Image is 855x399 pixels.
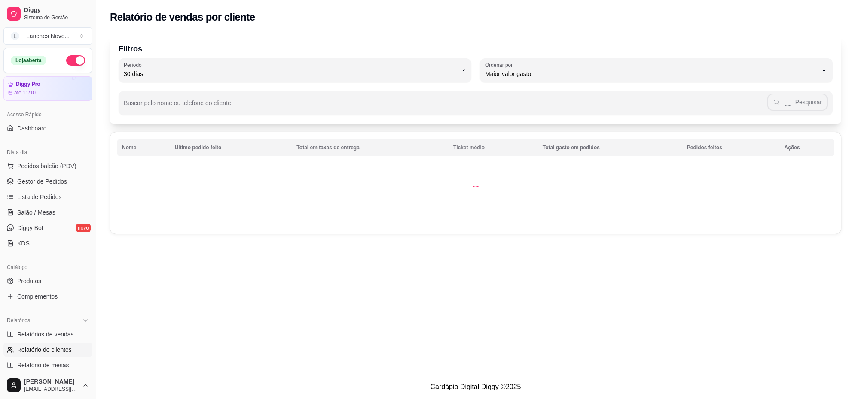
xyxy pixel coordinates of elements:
span: [EMAIL_ADDRESS][DOMAIN_NAME] [24,386,79,393]
span: Relatório de mesas [17,361,69,369]
div: Catálogo [3,260,92,274]
a: DiggySistema de Gestão [3,3,92,24]
a: Lista de Pedidos [3,190,92,204]
article: até 11/10 [14,89,36,96]
span: Relatório de clientes [17,345,72,354]
span: Pedidos balcão (PDV) [17,162,76,170]
a: KDS [3,236,92,250]
span: Diggy Bot [17,224,43,232]
button: Select a team [3,27,92,45]
span: Relatórios de vendas [17,330,74,339]
button: Ordenar porMaior valor gasto [480,58,833,82]
a: Produtos [3,274,92,288]
a: Relatório de clientes [3,343,92,357]
span: Lista de Pedidos [17,193,62,201]
div: Acesso Rápido [3,108,92,121]
span: Maior valor gasto [485,70,817,78]
article: Diggy Pro [16,81,40,88]
span: Relatórios [7,317,30,324]
div: Loja aberta [11,56,46,65]
a: Salão / Mesas [3,206,92,219]
span: Complementos [17,292,58,301]
a: Diggy Botnovo [3,221,92,235]
span: 30 dias [124,70,456,78]
span: Diggy [24,6,89,14]
a: Complementos [3,290,92,303]
button: Alterar Status [66,55,85,66]
button: Pedidos balcão (PDV) [3,159,92,173]
p: Filtros [119,43,833,55]
a: Relatório de mesas [3,358,92,372]
a: Gestor de Pedidos [3,175,92,188]
button: [PERSON_NAME][EMAIL_ADDRESS][DOMAIN_NAME] [3,375,92,396]
span: Gestor de Pedidos [17,177,67,186]
a: Relatórios de vendas [3,327,92,341]
div: Dia a dia [3,145,92,159]
label: Período [124,61,144,69]
span: Sistema de Gestão [24,14,89,21]
div: Loading [471,179,480,187]
a: Diggy Proaté 11/10 [3,76,92,101]
footer: Cardápio Digital Diggy © 2025 [96,375,855,399]
button: Período30 dias [119,58,471,82]
span: Salão / Mesas [17,208,55,217]
span: [PERSON_NAME] [24,378,79,386]
span: Produtos [17,277,41,285]
h2: Relatório de vendas por cliente [110,10,255,24]
span: L [11,32,19,40]
span: Dashboard [17,124,47,133]
label: Ordenar por [485,61,516,69]
a: Dashboard [3,121,92,135]
span: KDS [17,239,30,248]
input: Buscar pelo nome ou telefone do cliente [124,102,767,111]
div: Lanches Novo ... [26,32,70,40]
